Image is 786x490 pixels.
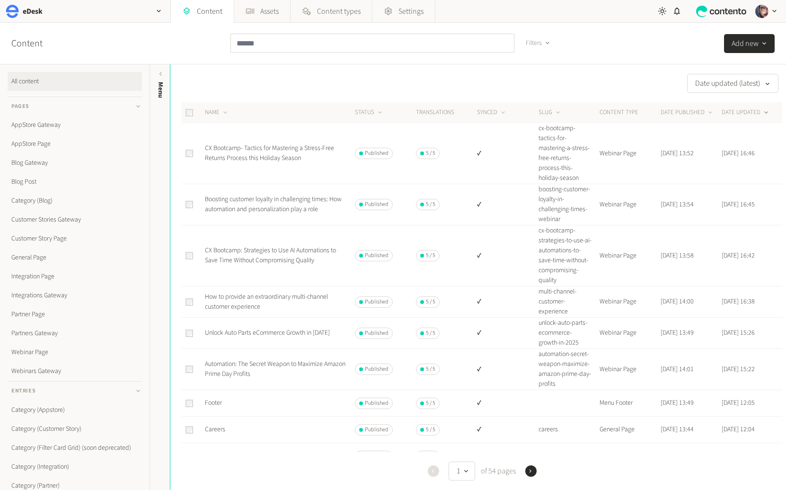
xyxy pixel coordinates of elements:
button: DATE PUBLISHED [661,108,714,117]
a: All content [8,72,142,91]
a: Webinars Gateway [8,362,142,381]
time: [DATE] 16:38 [722,297,755,306]
button: SYNCED [477,108,507,117]
time: [DATE] 14:00 [661,297,694,306]
span: 5 / 5 [426,298,435,306]
td: unlock-auto-parts-ecommerce-growth-in-2025 [538,318,599,349]
a: Boosting customer loyalty in challenging times: How automation and personalization play a role [205,195,342,214]
span: Published [365,426,389,434]
td: kaufland [538,443,599,470]
td: cx-bootcamp-strategies-to-use-ai-automations-to-save-time-without-compromising-quality [538,225,599,286]
a: Integration Page [8,267,142,286]
a: Blog Post [8,172,142,191]
button: NAME [205,108,229,117]
a: Automation: The Secret Weapon to Maximize Amazon Prime Day Profits [205,359,345,379]
time: [DATE] 13:58 [661,251,694,260]
span: 5 / 5 [426,251,435,260]
a: CX Bootcamp- Tactics for Mastering a Stress-Free Returns Process this Holiday Season [205,143,334,163]
button: SLUG [539,108,562,117]
time: [DATE] 12:05 [722,398,755,408]
time: [DATE] 13:49 [661,328,694,338]
a: General Page [8,248,142,267]
span: 5 / 5 [426,426,435,434]
span: Published [365,365,389,374]
th: CONTENT TYPE [599,102,660,123]
span: 5 / 5 [426,329,435,338]
time: [DATE] 13:54 [661,200,694,209]
a: Partners Gateway [8,324,142,343]
span: Menu [156,82,166,98]
span: Settings [398,6,424,17]
a: Footer [205,398,222,408]
button: Date updated (latest) [687,74,778,93]
a: Customer Story Page [8,229,142,248]
td: ✔ [477,443,538,470]
span: Entries [11,387,35,395]
span: 5 / 5 [426,149,435,158]
td: ✔ [477,123,538,184]
a: Integrations Gateway [8,286,142,305]
a: Category (Appstore) [8,401,142,419]
time: [DATE] 14:01 [661,365,694,374]
td: Menu Footer [599,390,660,417]
a: Webinar Page [8,343,142,362]
td: cx-bootcamp-tactics-for-mastering-a-stress-free-returns-process-this-holiday-season [538,123,599,184]
time: [DATE] 12:04 [722,425,755,434]
button: Add new [724,34,775,53]
time: [DATE] 13:49 [661,398,694,408]
td: Webinar Page [599,318,660,349]
a: AppStore Page [8,134,142,153]
a: CX Bootcamp: Strategies to Use AI Automations to Save Time Without Compromising Quality [205,246,336,265]
span: Published [365,200,389,209]
td: ✔ [477,225,538,286]
button: Filters [518,34,558,53]
th: Translations [415,102,477,123]
span: 5 / 5 [426,200,435,209]
button: 1 [449,462,475,481]
td: Webinar Page [599,225,660,286]
h2: eDesk [23,6,43,17]
a: How to provide an extraordinary multi-channel customer experience [205,292,328,312]
time: [DATE] 13:52 [661,149,694,158]
a: Careers [205,425,225,434]
span: of 54 pages [479,465,516,477]
span: Published [365,399,389,408]
time: [DATE] 16:45 [722,200,755,209]
time: [DATE] 15:26 [722,328,755,338]
td: ✔ [477,318,538,349]
a: Customer Stories Gateway [8,210,142,229]
time: [DATE] 16:46 [722,149,755,158]
td: Webinar Page [599,123,660,184]
td: General Page [599,417,660,443]
td: Webinar Page [599,286,660,318]
td: multi-channel-customer-experience [538,286,599,318]
span: Content types [317,6,361,17]
span: Published [365,149,389,158]
span: Pages [11,102,29,111]
h2: Content [11,36,64,51]
td: Webinar Page [599,349,660,390]
a: Category (Customer Story) [8,419,142,438]
span: Published [365,329,389,338]
time: [DATE] 11:58 [722,451,755,461]
time: [DATE] 07:51 [661,451,694,461]
td: ✔ [477,417,538,443]
a: AppStore Gateway [8,116,142,134]
td: Integration Page [599,443,660,470]
time: [DATE] 13:44 [661,425,694,434]
button: STATUS [355,108,384,117]
td: boosting-customer-loyalty-in-challenging-times-webinar [538,184,599,225]
time: [DATE] 15:22 [722,365,755,374]
a: Blog Gateway [8,153,142,172]
span: Published [365,251,389,260]
a: Unlock Auto Parts eCommerce Growth in [DATE] [205,328,330,338]
td: automation-secret-weapon-maximize-amazon-prime-day-profits [538,349,599,390]
a: Kaufland [205,451,229,461]
a: Category (Blog) [8,191,142,210]
td: ✔ [477,390,538,417]
img: eDesk [6,5,19,18]
img: Josh Angell [755,5,768,18]
a: Category (Filter Card Grid) (soon deprecated) [8,438,142,457]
